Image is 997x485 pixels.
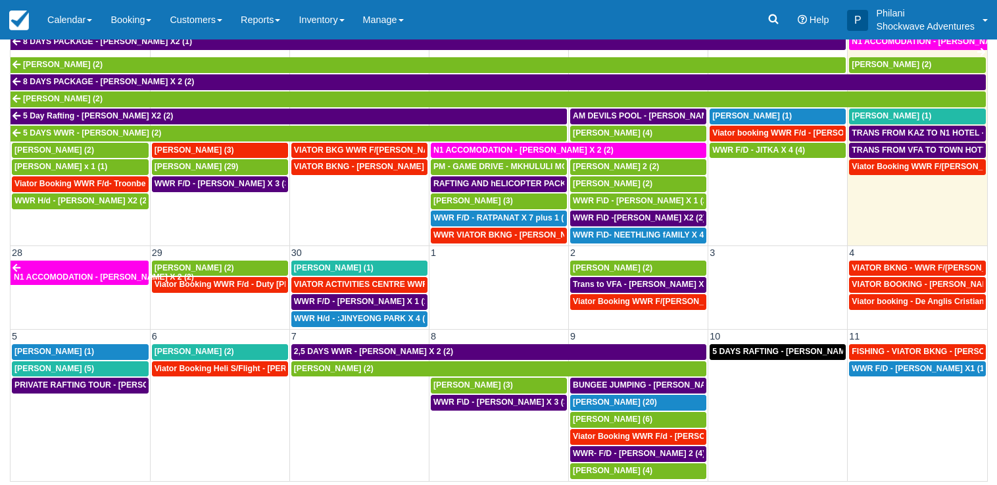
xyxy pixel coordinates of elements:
[876,7,975,20] p: Philani
[573,297,756,306] span: Viator Booking WWR F/[PERSON_NAME] X 2 (2)
[570,193,706,209] a: WWR F\D - [PERSON_NAME] X 1 (2)
[14,145,94,155] span: [PERSON_NAME] (2)
[291,294,427,310] a: WWR F/D - [PERSON_NAME] X 1 (1)
[849,126,986,141] a: TRANS FROM KAZ TO N1 HOTEL -NTAYLOR [PERSON_NAME] X2 (2)
[573,432,836,441] span: Viator Booking WWR F/d - [PERSON_NAME] [PERSON_NAME] X2 (2)
[849,159,986,175] a: Viator Booking WWR F/[PERSON_NAME] (2)
[710,143,846,159] a: WWR F/D - JITKA X 4 (4)
[294,347,453,356] span: 2,5 DAYS WWR - [PERSON_NAME] X 2 (2)
[11,109,567,124] a: 5 Day Rafting - [PERSON_NAME] X2 (2)
[14,272,194,282] span: N1 ACCOMODATION - [PERSON_NAME] X 2 (2)
[294,162,443,171] span: VIATOR BKNG - [PERSON_NAME] 2 (2)
[570,412,706,428] a: [PERSON_NAME] (6)
[431,395,567,411] a: WWR F\D - [PERSON_NAME] X 3 (3)
[570,429,706,445] a: Viator Booking WWR F/d - [PERSON_NAME] [PERSON_NAME] X2 (2)
[433,397,571,407] span: WWR F\D - [PERSON_NAME] X 3 (3)
[431,143,706,159] a: N1 ACCOMODATION - [PERSON_NAME] X 2 (2)
[573,449,705,458] span: WWR- F/D - [PERSON_NAME] 2 (4)
[152,361,288,377] a: Viator Booking Heli S/Flight - [PERSON_NAME] X 1 (1)
[849,361,986,377] a: WWR F/D - [PERSON_NAME] X1 (1)
[9,11,29,30] img: checkfront-main-nav-mini-logo.png
[570,395,706,411] a: [PERSON_NAME] (20)
[290,331,298,342] span: 7
[12,159,149,175] a: [PERSON_NAME] x 1 (1)
[294,364,374,373] span: [PERSON_NAME] (2)
[712,347,879,356] span: 5 DAYS RAFTING - [PERSON_NAME] X 2 (4)
[429,247,437,258] span: 1
[849,57,986,73] a: [PERSON_NAME] (2)
[852,60,931,69] span: [PERSON_NAME] (2)
[849,344,986,360] a: FISHING - VIATOR BKNG - [PERSON_NAME] 2 (2)
[712,111,792,120] span: [PERSON_NAME] (1)
[852,111,931,120] span: [PERSON_NAME] (1)
[570,109,706,124] a: AM DEVILS POOL - [PERSON_NAME] X 2 (2)
[151,331,158,342] span: 6
[573,263,652,272] span: [PERSON_NAME] (2)
[14,196,149,205] span: WWR H/d - [PERSON_NAME] X2 (2)
[294,145,533,155] span: VIATOR BKG WWR F/[PERSON_NAME] [PERSON_NAME] 2 (2)
[708,331,721,342] span: 10
[712,128,900,138] span: Viator booking WWR F/d - [PERSON_NAME] 3 (3)
[429,331,437,342] span: 8
[431,378,567,394] a: [PERSON_NAME] (3)
[848,331,861,342] span: 11
[849,261,986,276] a: VIATOR BKNG - WWR F/[PERSON_NAME] 3 (3)
[433,162,608,171] span: PM - GAME DRIVE - MKHULULI MOYO X1 (28)
[155,280,363,289] span: Viator Booking WWR F/d - Duty [PERSON_NAME] 2 (2)
[14,347,94,356] span: [PERSON_NAME] (1)
[848,247,856,258] span: 4
[431,193,567,209] a: [PERSON_NAME] (3)
[849,294,986,310] a: Viator booking - De Anglis Cristiano X1 (1)
[294,280,529,289] span: VIATOR ACTIVITIES CENTRE WWR - [PERSON_NAME] X 1 (1)
[852,364,986,373] span: WWR F/D - [PERSON_NAME] X1 (1)
[11,34,846,50] a: 8 DAYS PACKAGE - [PERSON_NAME] X2 (1)
[569,331,577,342] span: 9
[570,126,706,141] a: [PERSON_NAME] (4)
[11,91,986,107] a: [PERSON_NAME] (2)
[433,145,614,155] span: N1 ACCOMODATION - [PERSON_NAME] X 2 (2)
[573,111,742,120] span: AM DEVILS POOL - [PERSON_NAME] X 2 (2)
[710,344,846,360] a: 5 DAYS RAFTING - [PERSON_NAME] X 2 (4)
[12,378,149,394] a: PRIVATE RAFTING TOUR - [PERSON_NAME] X 5 (5)
[291,277,427,293] a: VIATOR ACTIVITIES CENTRE WWR - [PERSON_NAME] X 1 (1)
[14,179,259,188] span: Viator Booking WWR F/d- Troonbeeckx, [PERSON_NAME] 11 (9)
[433,179,683,188] span: RAFTING AND hELICOPTER PACKAGE - [PERSON_NAME] X1 (1)
[151,247,164,258] span: 29
[433,196,513,205] span: [PERSON_NAME] (3)
[573,397,657,407] span: [PERSON_NAME] (20)
[570,378,706,394] a: BUNGEE JUMPING - [PERSON_NAME] 2 (2)
[291,344,706,360] a: 2,5 DAYS WWR - [PERSON_NAME] X 2 (2)
[11,126,567,141] a: 5 DAYS WWR - [PERSON_NAME] (2)
[23,37,192,46] span: 8 DAYS PACKAGE - [PERSON_NAME] X2 (1)
[573,415,652,424] span: [PERSON_NAME] (6)
[431,228,567,243] a: WWR VIATOR BKNG - [PERSON_NAME] 2 (2)
[876,20,975,33] p: Shockwave Adventures
[573,230,716,240] span: WWR F\D- NEETHLING fAMILY X 4 (5)
[798,15,807,24] i: Help
[12,176,149,192] a: Viator Booking WWR F/d- Troonbeeckx, [PERSON_NAME] 11 (9)
[433,213,571,222] span: WWR F/D - RATPANAT X 7 plus 1 (8)
[573,213,706,222] span: WWR F\D -[PERSON_NAME] X2 (2)
[11,247,24,258] span: 28
[849,143,986,159] a: TRANS FROM VFA TO TOWN HOTYELS - [PERSON_NAME] X 2 (2)
[847,10,868,31] div: P
[23,94,103,103] span: [PERSON_NAME] (2)
[12,193,149,209] a: WWR H/d - [PERSON_NAME] X2 (2)
[14,162,107,171] span: [PERSON_NAME] x 1 (1)
[710,109,846,124] a: [PERSON_NAME] (1)
[155,364,362,373] span: Viator Booking Heli S/Flight - [PERSON_NAME] X 1 (1)
[433,230,606,240] span: WWR VIATOR BKNG - [PERSON_NAME] 2 (2)
[573,179,652,188] span: [PERSON_NAME] (2)
[290,247,303,258] span: 30
[294,263,374,272] span: [PERSON_NAME] (1)
[431,159,567,175] a: PM - GAME DRIVE - MKHULULI MOYO X1 (28)
[152,176,288,192] a: WWR F/D - [PERSON_NAME] X 3 (3)
[708,247,716,258] span: 3
[14,380,212,390] span: PRIVATE RAFTING TOUR - [PERSON_NAME] X 5 (5)
[849,109,986,124] a: [PERSON_NAME] (1)
[712,145,805,155] span: WWR F/D - JITKA X 4 (4)
[291,159,427,175] a: VIATOR BKNG - [PERSON_NAME] 2 (2)
[12,361,149,377] a: [PERSON_NAME] (5)
[570,446,706,462] a: WWR- F/D - [PERSON_NAME] 2 (4)
[11,74,986,90] a: 8 DAYS PACKAGE - [PERSON_NAME] X 2 (2)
